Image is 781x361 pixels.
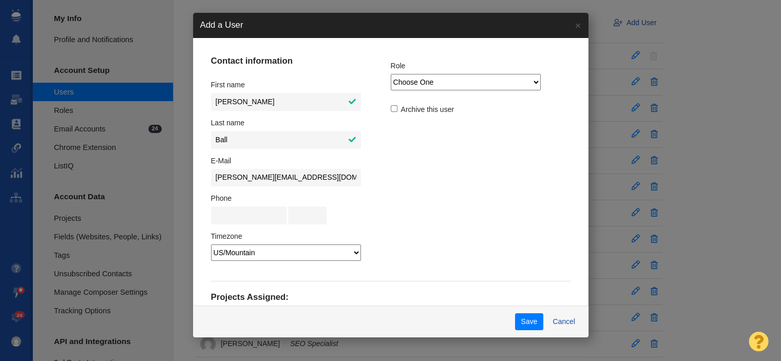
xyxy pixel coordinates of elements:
h4: Add a User [200,20,243,30]
button: Save [515,313,543,331]
label: Phone [211,194,232,203]
button: Cancel [547,313,581,331]
label: E-Mail [211,156,232,165]
label: Role [391,61,406,70]
h4: Contact information [211,56,369,66]
h4: Projects Assigned: [211,292,570,302]
input: Archive this user [391,105,397,112]
label: Archive this user [391,105,454,114]
label: First name [211,80,245,89]
a: × [567,13,588,38]
label: Timezone [211,232,242,241]
label: Last name [211,118,244,127]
